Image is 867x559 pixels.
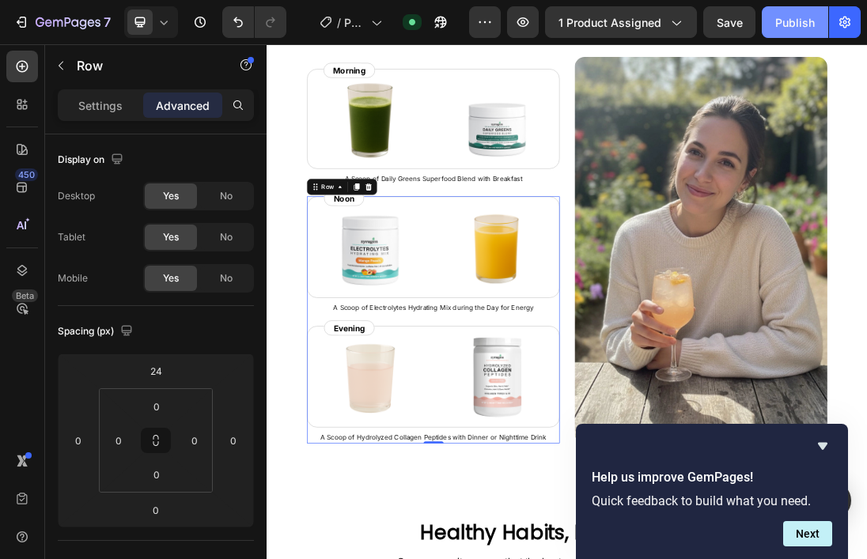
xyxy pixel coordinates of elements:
span: Save [717,16,743,29]
div: Beta [12,289,38,302]
p: Evening [105,439,155,458]
button: 7 [6,6,118,38]
span: Yes [163,230,179,244]
p: Settings [78,97,123,114]
span: No [220,189,233,203]
div: Spacing (px) [58,321,136,342]
input: 0 [66,429,90,452]
span: / [337,14,341,31]
span: Yes [163,189,179,203]
div: Tablet [58,230,85,244]
input: 0px [141,463,172,486]
p: Morning [104,32,156,51]
p: 7 [104,13,111,32]
h2: Help us improve GemPages! [592,468,832,487]
div: Mobile [58,271,88,285]
button: Hide survey [813,436,832,455]
img: A glass of orange colored Electrolytes drink in mango peach flavor. [283,241,442,400]
input: 0px [107,429,131,452]
span: Product Page - [DATE] 13:27:45 [344,14,365,31]
button: Save [703,6,755,38]
span: Yes [163,271,179,285]
button: 1 product assigned [545,6,697,38]
span: 1 product assigned [558,14,661,31]
div: Desktop [58,189,95,203]
div: Row [83,218,109,232]
div: Help us improve GemPages! [592,436,832,546]
div: Publish [775,14,815,31]
p: A Scoop of Electrolytes Hydrating Mix during the Day for Energy [65,409,461,425]
input: xl [140,359,172,383]
input: 0 [221,429,245,452]
input: 0px [183,429,206,452]
div: Display on [58,149,127,171]
p: Advanced [156,97,210,114]
button: Next question [783,521,832,546]
div: 450 [15,168,38,181]
input: 0px [141,395,172,418]
p: Quick feedback to build what you need. [592,493,832,508]
iframe: Design area [267,44,867,559]
p: Row [77,56,211,75]
div: Undo/Redo [222,6,286,38]
span: No [220,271,233,285]
input: 0 [140,498,172,522]
span: No [220,230,233,244]
button: Publish [762,6,828,38]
